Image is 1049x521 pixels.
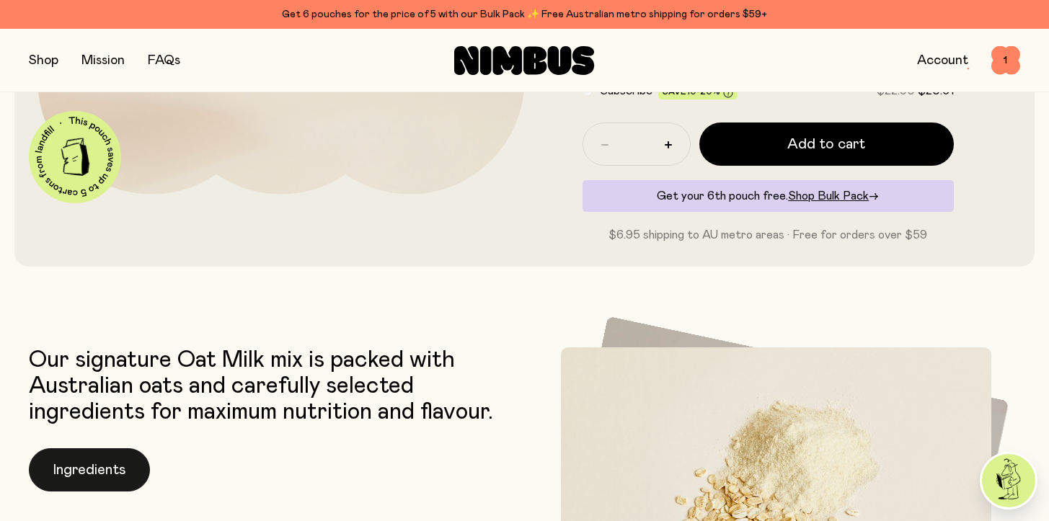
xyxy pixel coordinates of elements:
[148,54,180,67] a: FAQs
[81,54,125,67] a: Mission
[663,87,733,98] span: Save
[787,134,865,154] span: Add to cart
[991,46,1020,75] button: 1
[699,123,955,166] button: Add to cart
[917,54,968,67] a: Account
[583,180,955,212] div: Get your 6th pouch free.
[788,190,869,202] span: Shop Bulk Pack
[29,6,1020,23] div: Get 6 pouches for the price of 5 with our Bulk Pack ✨ Free Australian metro shipping for orders $59+
[29,347,518,425] p: Our signature Oat Milk mix is packed with Australian oats and carefully selected ingredients for ...
[29,448,150,491] button: Ingredients
[788,190,879,202] a: Shop Bulk Pack→
[583,226,955,244] p: $6.95 shipping to AU metro areas · Free for orders over $59
[982,454,1035,507] img: agent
